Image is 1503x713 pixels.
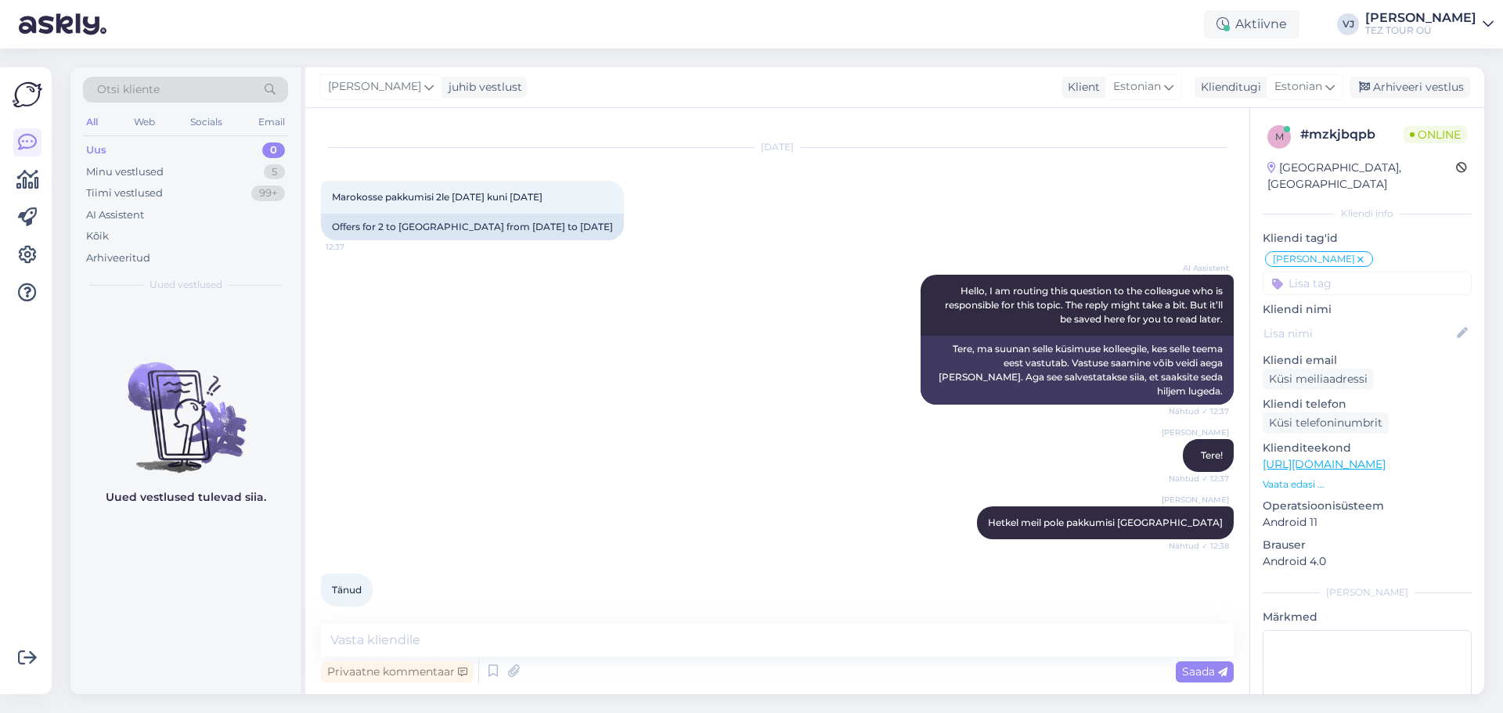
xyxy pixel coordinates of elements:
[332,191,542,203] span: Marokosse pakkumisi 2le [DATE] kuni [DATE]
[13,80,42,110] img: Askly Logo
[86,229,109,244] div: Kõik
[1365,12,1476,24] div: [PERSON_NAME]
[1263,585,1472,600] div: [PERSON_NAME]
[332,584,362,596] span: Tänud
[1263,412,1389,434] div: Küsi telefoninumbrit
[1113,78,1161,95] span: Estonian
[1263,207,1472,221] div: Kliendi info
[1195,79,1261,95] div: Klienditugi
[131,112,158,132] div: Web
[321,661,474,682] div: Privaatne kommentaar
[1263,457,1386,471] a: [URL][DOMAIN_NAME]
[83,112,101,132] div: All
[1263,369,1374,390] div: Küsi meiliaadressi
[1365,24,1476,37] div: TEZ TOUR OÜ
[1263,514,1472,531] p: Android 11
[1170,262,1229,274] span: AI Assistent
[1274,78,1322,95] span: Estonian
[150,278,222,292] span: Uued vestlused
[1169,540,1229,552] span: Nähtud ✓ 12:38
[1263,352,1472,369] p: Kliendi email
[255,112,288,132] div: Email
[86,164,164,180] div: Minu vestlused
[921,336,1234,405] div: Tere, ma suunan selle küsimuse kolleegile, kes selle teema eest vastutab. Vastuse saamine võib ve...
[1300,125,1404,144] div: # mzkjbqpb
[1350,77,1470,98] div: Arhiveeri vestlus
[1263,498,1472,514] p: Operatsioonisüsteem
[1162,494,1229,506] span: [PERSON_NAME]
[86,250,150,266] div: Arhiveeritud
[1263,440,1472,456] p: Klienditeekond
[264,164,285,180] div: 5
[1263,230,1472,247] p: Kliendi tag'id
[321,140,1234,154] div: [DATE]
[1263,325,1454,342] input: Lisa nimi
[1263,301,1472,318] p: Kliendi nimi
[1404,126,1467,143] span: Online
[1263,477,1472,492] p: Vaata edasi ...
[1267,160,1456,193] div: [GEOGRAPHIC_DATA], [GEOGRAPHIC_DATA]
[1275,131,1284,142] span: m
[1263,609,1472,625] p: Märkmed
[1263,396,1472,412] p: Kliendi telefon
[1263,553,1472,570] p: Android 4.0
[326,607,384,619] span: 12:38
[1337,13,1359,35] div: VJ
[86,207,144,223] div: AI Assistent
[1273,254,1355,264] span: [PERSON_NAME]
[1182,664,1227,679] span: Saada
[945,285,1225,325] span: Hello, I am routing this question to the colleague who is responsible for this topic. The reply m...
[442,79,522,95] div: juhib vestlust
[321,214,624,240] div: Offers for 2 to [GEOGRAPHIC_DATA] from [DATE] to [DATE]
[86,185,163,201] div: Tiimi vestlused
[251,185,285,201] div: 99+
[1263,272,1472,295] input: Lisa tag
[1169,473,1229,484] span: Nähtud ✓ 12:37
[70,334,301,475] img: No chats
[1169,405,1229,417] span: Nähtud ✓ 12:37
[262,142,285,158] div: 0
[1162,427,1229,438] span: [PERSON_NAME]
[187,112,225,132] div: Socials
[328,78,421,95] span: [PERSON_NAME]
[1061,79,1100,95] div: Klient
[106,489,266,506] p: Uued vestlused tulevad siia.
[1365,12,1494,37] a: [PERSON_NAME]TEZ TOUR OÜ
[326,241,384,253] span: 12:37
[86,142,106,158] div: Uus
[1201,449,1223,461] span: Tere!
[1263,537,1472,553] p: Brauser
[988,517,1223,528] span: Hetkel meil pole pakkumisi [GEOGRAPHIC_DATA]
[1204,10,1299,38] div: Aktiivne
[97,81,160,98] span: Otsi kliente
